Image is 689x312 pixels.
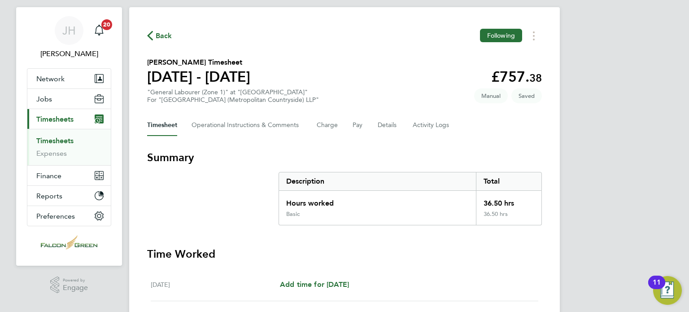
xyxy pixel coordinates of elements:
div: Basic [286,211,300,218]
h2: [PERSON_NAME] Timesheet [147,57,250,68]
button: Timesheets Menu [526,29,542,43]
img: falcongreen-logo-retina.png [41,235,97,250]
span: This timesheet was manually created. [474,88,508,103]
nav: Main navigation [16,7,122,266]
span: Network [36,75,65,83]
button: Open Resource Center, 11 new notifications [653,276,682,305]
div: 36.50 hrs [476,191,541,211]
a: JH[PERSON_NAME] [27,16,111,59]
button: Following [480,29,522,42]
span: Add time for [DATE] [280,280,349,289]
span: 20 [101,19,112,30]
span: Jobs [36,95,52,103]
button: Reports [27,186,111,206]
a: Powered byEngage [50,277,88,294]
span: Timesheets [36,115,74,123]
button: Jobs [27,89,111,109]
span: Preferences [36,212,75,220]
div: Hours worked [279,191,476,211]
a: Timesheets [36,136,74,145]
div: Timesheets [27,129,111,165]
span: Following [487,31,515,40]
div: For "[GEOGRAPHIC_DATA] (Metropolitan Countryside) LLP" [147,96,319,104]
button: Timesheets [27,109,111,129]
button: Preferences [27,206,111,226]
button: Finance [27,166,111,185]
div: [DATE] [151,279,280,290]
button: Timesheet [147,114,177,136]
h3: Summary [147,150,542,165]
div: Total [476,172,541,190]
h3: Time Worked [147,247,542,261]
span: This timesheet is Saved. [511,88,542,103]
span: Back [156,31,172,41]
a: Expenses [36,149,67,158]
a: 20 [90,16,108,45]
button: Network [27,69,111,88]
span: Engage [63,284,88,292]
button: Pay [353,114,363,136]
span: John Hearty [27,48,111,59]
button: Details [378,114,398,136]
a: Go to home page [27,235,111,250]
span: Reports [36,192,62,200]
h1: [DATE] - [DATE] [147,68,250,86]
div: "General Labourer (Zone 1)" at "[GEOGRAPHIC_DATA]" [147,88,319,104]
button: Operational Instructions & Comments [192,114,302,136]
button: Back [147,30,172,41]
span: 38 [529,71,542,84]
button: Charge [317,114,338,136]
button: Activity Logs [413,114,450,136]
span: Finance [36,171,61,180]
div: 36.50 hrs [476,211,541,225]
app-decimal: £757. [491,68,542,85]
div: Description [279,172,476,190]
div: 11 [653,282,661,294]
div: Summary [279,172,542,225]
span: Powered by [63,277,88,284]
span: JH [62,25,76,36]
a: Add time for [DATE] [280,279,349,290]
